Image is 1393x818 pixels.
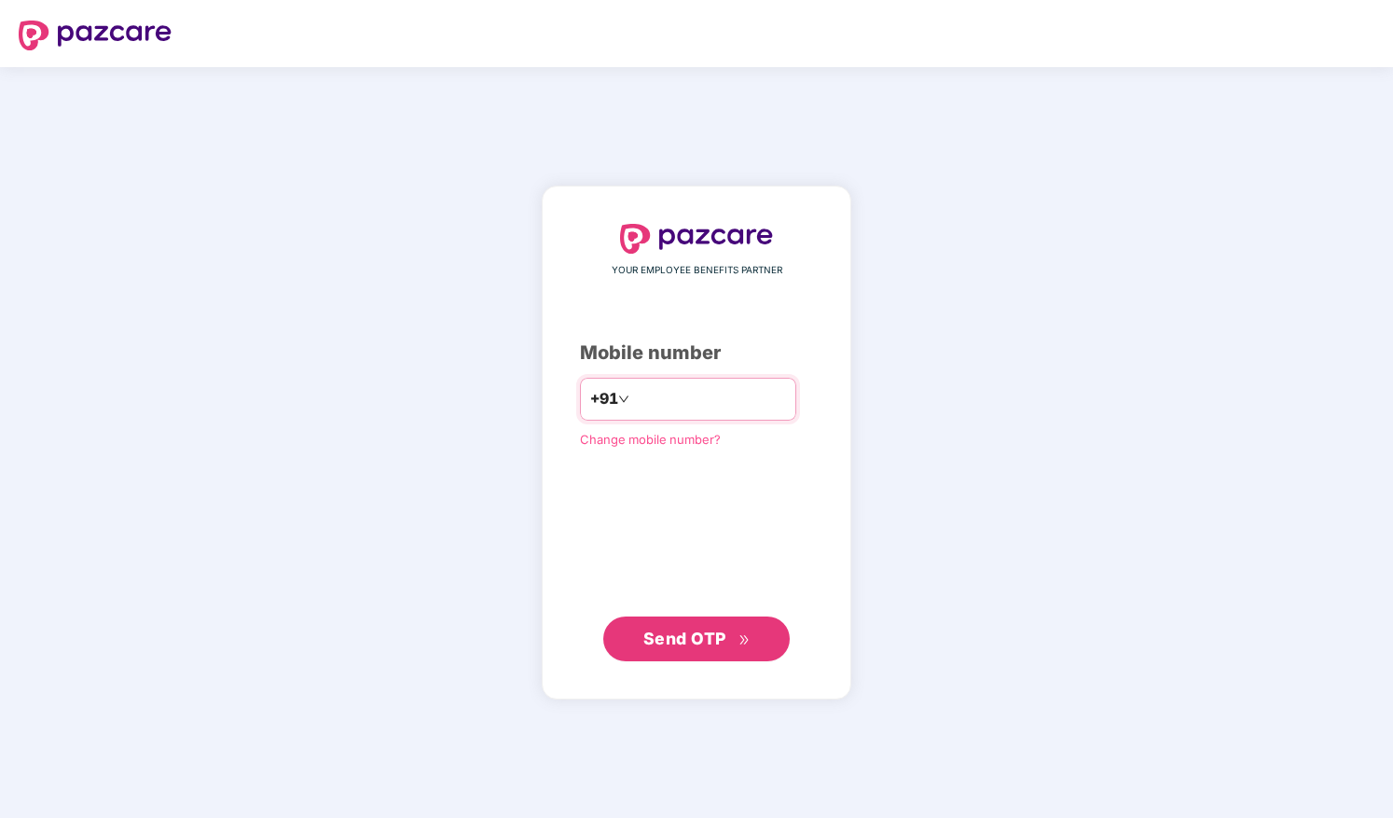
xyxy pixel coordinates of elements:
img: logo [19,21,172,50]
span: +91 [590,387,618,410]
div: Mobile number [580,339,813,367]
button: Send OTPdouble-right [603,617,790,661]
span: double-right [738,634,751,646]
span: Send OTP [643,629,726,648]
a: Change mobile number? [580,432,721,447]
span: down [618,394,629,405]
img: logo [620,224,773,254]
span: YOUR EMPLOYEE BENEFITS PARTNER [612,263,782,278]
